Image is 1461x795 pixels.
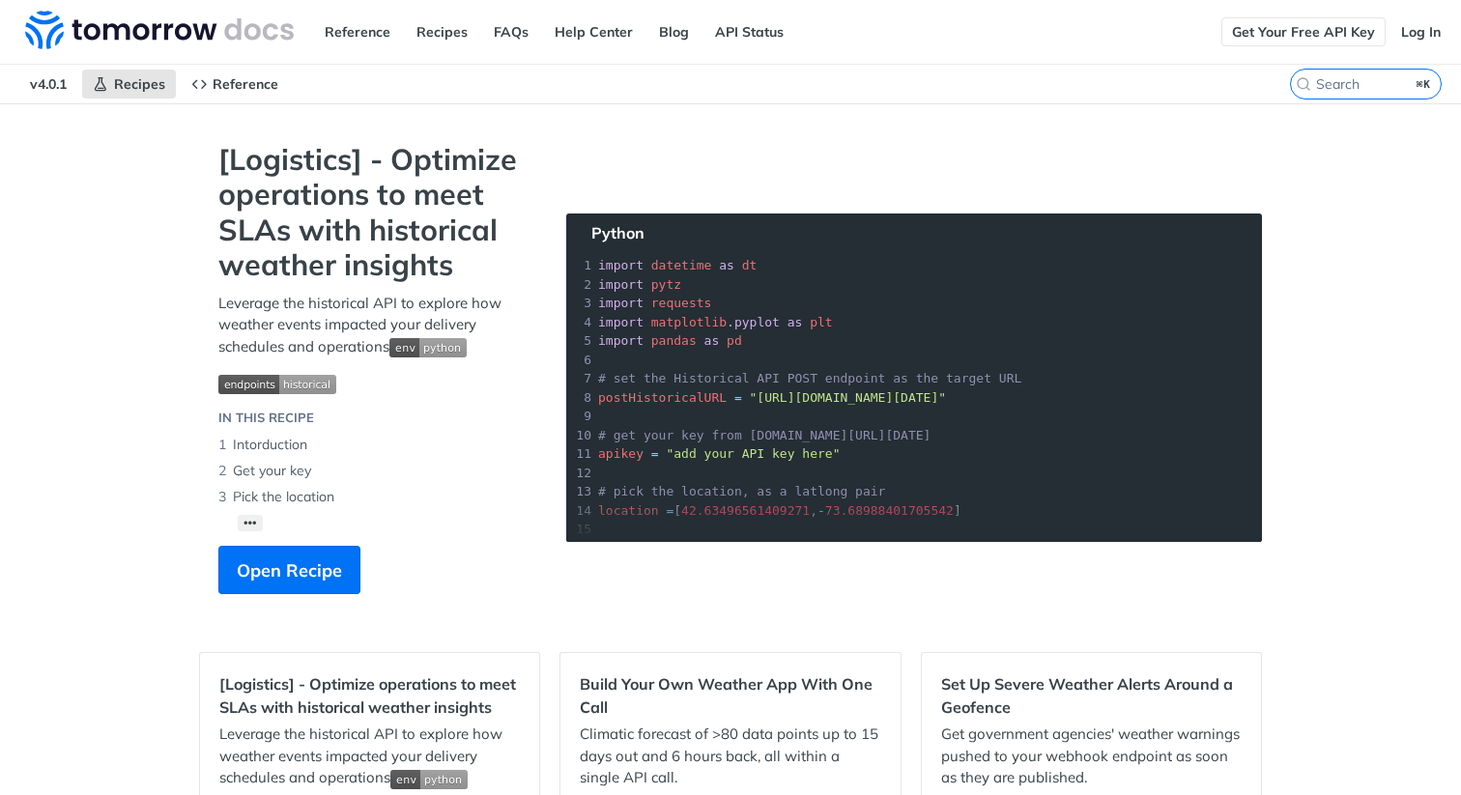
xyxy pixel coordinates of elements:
[218,142,528,283] strong: [Logistics] - Optimize operations to meet SLAs with historical weather insights
[389,337,467,355] span: Expand image
[218,409,314,428] div: IN THIS RECIPE
[1412,74,1436,94] kbd: ⌘K
[390,770,468,789] img: env
[648,17,700,46] a: Blog
[218,458,528,484] li: Get your key
[544,17,644,46] a: Help Center
[213,75,278,93] span: Reference
[218,293,528,358] p: Leverage the historical API to explore how weather events impacted your delivery schedules and op...
[181,70,289,99] a: Reference
[483,17,539,46] a: FAQs
[218,432,528,458] li: Intorduction
[218,484,528,510] li: Pick the location
[237,557,342,583] span: Open Recipe
[941,724,1242,789] p: Get government agencies' weather warnings pushed to your webhook endpoint as soon as they are pub...
[25,11,294,49] img: Tomorrow.io Weather API Docs
[19,70,77,99] span: v4.0.1
[580,724,880,789] p: Climatic forecast of >80 data points up to 15 days out and 6 hours back, all within a single API ...
[238,515,263,531] button: •••
[1390,17,1451,46] a: Log In
[218,375,336,394] img: endpoint
[406,17,478,46] a: Recipes
[218,372,528,394] span: Expand image
[218,546,360,594] button: Open Recipe
[704,17,794,46] a: API Status
[390,768,468,786] span: Expand image
[114,75,165,93] span: Recipes
[314,17,401,46] a: Reference
[219,724,520,789] p: Leverage the historical API to explore how weather events impacted your delivery schedules and op...
[219,672,520,719] h2: [Logistics] - Optimize operations to meet SLAs with historical weather insights
[580,672,880,719] h2: Build Your Own Weather App With One Call
[941,672,1242,719] h2: Set Up Severe Weather Alerts Around a Geofence
[82,70,176,99] a: Recipes
[1296,76,1311,92] svg: Search
[389,338,467,357] img: env
[1221,17,1386,46] a: Get Your Free API Key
